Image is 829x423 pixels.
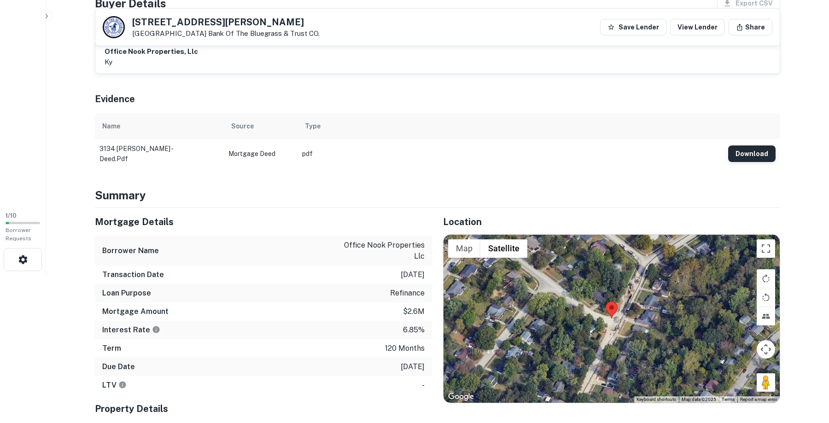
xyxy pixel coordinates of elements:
p: [GEOGRAPHIC_DATA] [132,29,320,38]
svg: The interest rates displayed on the website are for informational purposes only and may be report... [152,325,160,334]
td: pdf [298,139,724,168]
a: View Lender [670,19,725,35]
p: $2.6m [403,306,425,317]
button: Keyboard shortcuts [636,396,676,403]
h6: LTV [102,380,127,391]
p: office nook properties llc [342,240,425,262]
h5: Location [443,215,780,229]
div: Type [305,121,321,132]
svg: LTVs displayed on the website are for informational purposes only and may be reported incorrectly... [118,381,127,389]
button: Show street map [448,239,480,258]
iframe: Chat Widget [783,349,829,394]
div: Source [231,121,254,132]
p: [DATE] [401,269,425,280]
p: - [422,380,425,391]
h5: Property Details [95,402,432,416]
img: Google [446,391,476,403]
div: Name [102,121,120,132]
a: Bank Of The Bluegrass & Trust CO. [208,29,320,37]
p: 120 months [385,343,425,354]
h6: office nook properties, llc [105,46,198,57]
p: refinance [390,288,425,299]
h5: Mortgage Details [95,215,432,229]
p: [DATE] [401,361,425,372]
button: Toggle fullscreen view [757,239,775,258]
button: Rotate map counterclockwise [757,288,775,307]
p: 6.85% [403,324,425,336]
a: Report a map error [740,397,777,402]
h6: Interest Rate [102,324,160,336]
th: Type [298,113,724,139]
a: Open this area in Google Maps (opens a new window) [446,391,476,403]
button: Rotate map clockwise [757,269,775,288]
td: 3134 [PERSON_NAME] - deed.pdf [95,139,224,168]
td: Mortgage Deed [224,139,298,168]
h6: Loan Purpose [102,288,151,299]
div: scrollable content [95,113,780,165]
span: Map data ©2025 [682,397,716,402]
button: Save Lender [600,19,666,35]
h6: Mortgage Amount [102,306,169,317]
h5: [STREET_ADDRESS][PERSON_NAME] [132,17,320,27]
p: ky [105,57,198,68]
a: Terms (opens in new tab) [722,397,735,402]
h6: Borrower Name [102,245,159,256]
h6: Term [102,343,121,354]
th: Name [95,113,224,139]
button: Drag Pegman onto the map to open Street View [757,373,775,392]
th: Source [224,113,298,139]
button: Download [728,145,776,162]
h4: Summary [95,187,780,203]
button: Map camera controls [757,340,775,359]
h5: Evidence [95,92,135,106]
span: Borrower Requests [6,227,31,242]
h6: Transaction Date [102,269,164,280]
button: Share [729,19,772,35]
h6: Due Date [102,361,135,372]
span: 1 / 10 [6,212,17,219]
button: Show satellite imagery [480,239,527,258]
button: Tilt map [757,307,775,325]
